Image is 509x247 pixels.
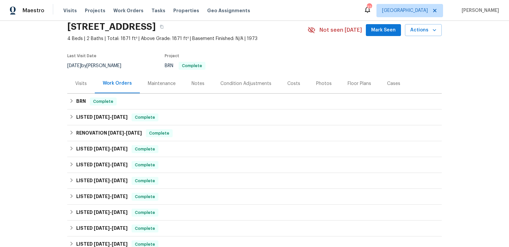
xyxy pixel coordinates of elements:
[316,80,332,87] div: Photos
[94,178,110,183] span: [DATE]
[94,194,128,199] span: -
[366,24,401,36] button: Mark Seen
[132,146,158,152] span: Complete
[67,23,156,30] h2: [STREET_ADDRESS]
[348,80,371,87] div: Floor Plans
[63,7,77,14] span: Visits
[112,194,128,199] span: [DATE]
[126,131,142,135] span: [DATE]
[94,242,128,246] span: -
[67,141,442,157] div: LISTED [DATE]-[DATE]Complete
[132,114,158,121] span: Complete
[67,125,442,141] div: RENOVATION [DATE]-[DATE]Complete
[94,226,110,230] span: [DATE]
[94,115,110,119] span: [DATE]
[220,80,271,87] div: Condition Adjustments
[112,178,128,183] span: [DATE]
[94,242,110,246] span: [DATE]
[148,80,176,87] div: Maintenance
[132,193,158,200] span: Complete
[67,205,442,221] div: LISTED [DATE]-[DATE]Complete
[90,98,116,105] span: Complete
[132,225,158,232] span: Complete
[67,109,442,125] div: LISTED [DATE]-[DATE]Complete
[67,94,442,109] div: BRN Complete
[382,7,428,14] span: [GEOGRAPHIC_DATA]
[108,131,124,135] span: [DATE]
[410,26,436,34] span: Actions
[76,193,128,201] h6: LISTED
[94,226,128,230] span: -
[173,7,199,14] span: Properties
[94,146,110,151] span: [DATE]
[112,242,128,246] span: [DATE]
[67,221,442,236] div: LISTED [DATE]-[DATE]Complete
[367,4,371,11] div: 32
[207,7,250,14] span: Geo Assignments
[75,80,87,87] div: Visits
[67,63,81,68] span: [DATE]
[112,210,128,215] span: [DATE]
[76,113,128,121] h6: LISTED
[94,146,128,151] span: -
[165,63,205,68] span: BRN
[112,115,128,119] span: [DATE]
[94,194,110,199] span: [DATE]
[192,80,204,87] div: Notes
[319,27,362,33] span: Not seen [DATE]
[23,7,44,14] span: Maestro
[94,178,128,183] span: -
[76,177,128,185] h6: LISTED
[151,8,165,13] span: Tasks
[387,80,400,87] div: Cases
[67,157,442,173] div: LISTED [DATE]-[DATE]Complete
[132,178,158,184] span: Complete
[113,7,143,14] span: Work Orders
[94,162,128,167] span: -
[165,54,179,58] span: Project
[146,130,172,137] span: Complete
[76,145,128,153] h6: LISTED
[132,209,158,216] span: Complete
[67,62,129,70] div: by [PERSON_NAME]
[103,80,132,87] div: Work Orders
[76,225,128,232] h6: LISTED
[371,26,396,34] span: Mark Seen
[287,80,300,87] div: Costs
[94,210,110,215] span: [DATE]
[405,24,442,36] button: Actions
[94,210,128,215] span: -
[108,131,142,135] span: -
[67,189,442,205] div: LISTED [DATE]-[DATE]Complete
[76,161,128,169] h6: LISTED
[112,162,128,167] span: [DATE]
[459,7,499,14] span: [PERSON_NAME]
[156,21,168,33] button: Copy Address
[76,209,128,217] h6: LISTED
[94,115,128,119] span: -
[67,35,308,42] span: 4 Beds | 2 Baths | Total: 1871 ft² | Above Grade: 1871 ft² | Basement Finished: N/A | 1973
[67,54,96,58] span: Last Visit Date
[132,162,158,168] span: Complete
[112,226,128,230] span: [DATE]
[67,173,442,189] div: LISTED [DATE]-[DATE]Complete
[85,7,105,14] span: Projects
[76,98,86,105] h6: BRN
[76,129,142,137] h6: RENOVATION
[179,64,205,68] span: Complete
[94,162,110,167] span: [DATE]
[112,146,128,151] span: [DATE]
